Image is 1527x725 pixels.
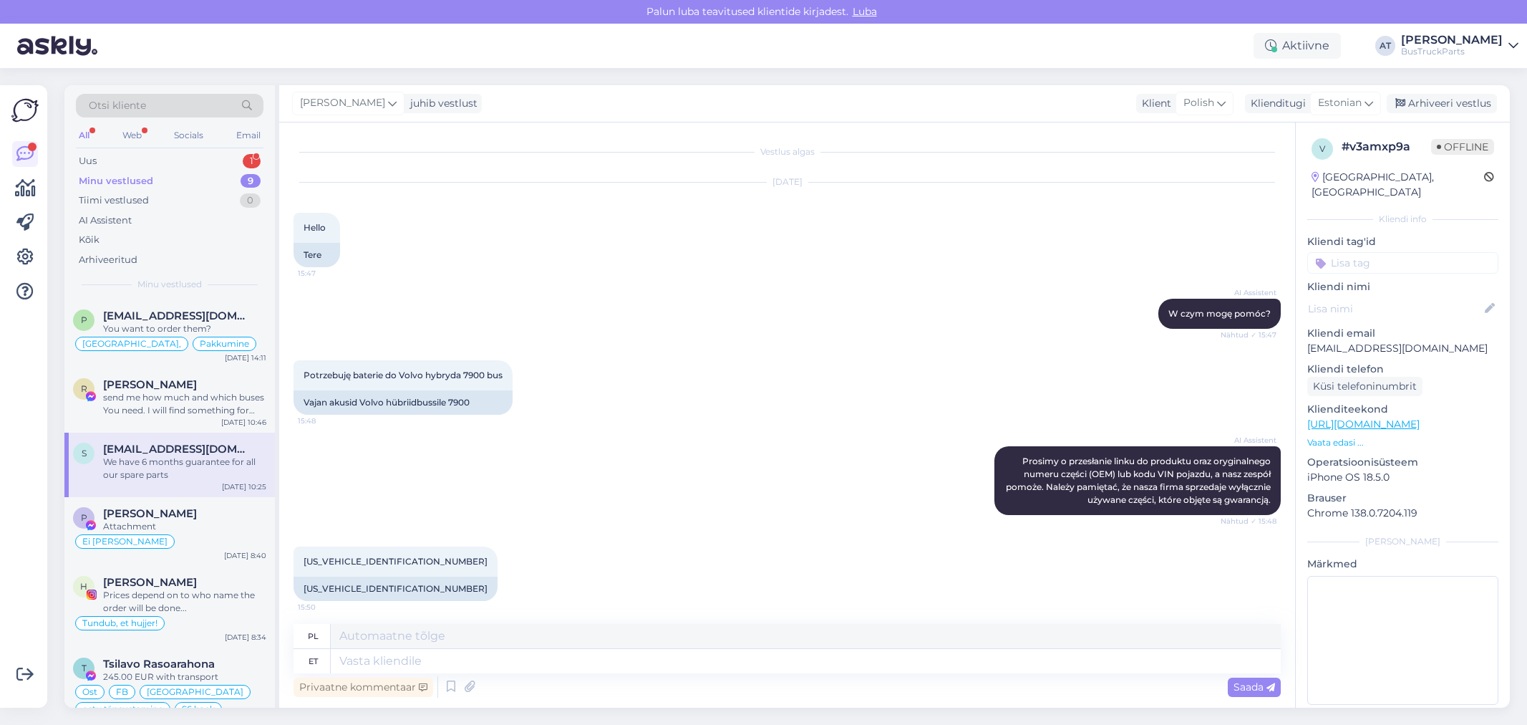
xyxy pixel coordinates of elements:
[82,619,157,628] span: Tundub, et hujjer!
[89,98,146,113] span: Otsi kliente
[1307,557,1498,572] p: Märkmed
[1307,213,1498,226] div: Kliendi info
[1342,138,1431,155] div: # v3amxp9a
[1221,516,1276,527] span: Nähtud ✓ 15:48
[1307,279,1498,294] p: Kliendi nimi
[308,624,319,648] div: pl
[1375,36,1395,56] div: AT
[1136,96,1171,111] div: Klient
[294,243,340,267] div: Tere
[103,443,252,456] span: szymonrafa134@gmail.com
[404,96,478,111] div: juhib vestlust
[1223,287,1276,298] span: AI Assistent
[103,322,266,335] div: You want to order them?
[298,602,352,613] span: 15:50
[1307,402,1498,417] p: Klienditeekond
[1307,377,1422,396] div: Küsi telefoninumbrit
[241,174,261,188] div: 9
[82,688,97,696] span: Ost
[79,213,132,228] div: AI Assistent
[1401,34,1503,46] div: [PERSON_NAME]
[1431,139,1494,155] span: Offline
[200,340,249,348] span: Pakkumine
[79,233,100,247] div: Kõik
[222,481,266,492] div: [DATE] 10:25
[298,416,352,426] span: 15:48
[81,383,87,394] span: R
[103,507,197,520] span: Peter Franzén
[304,556,488,567] span: [US_VEHICLE_IDENTIFICATION_NUMBER]
[82,705,163,714] span: ostu täpsustamine
[1245,96,1306,111] div: Klienditugi
[848,5,881,18] span: Luba
[103,456,266,481] div: We have 6 months guarantee for all our spare parts
[1307,418,1420,431] a: [URL][DOMAIN_NAME]
[304,370,503,380] span: Potrzebuję baterie do Volvo hybryda 7900 bus
[103,309,252,322] span: prestenergy@gmail.com
[1307,436,1498,449] p: Vaata edasi ...
[1401,46,1503,57] div: BusTruckParts
[225,632,266,643] div: [DATE] 8:34
[103,391,266,417] div: send me how much and which buses You need. I will find something for You
[224,550,266,561] div: [DATE] 8:40
[240,193,261,208] div: 0
[304,222,326,233] span: Hello
[1319,143,1325,154] span: v
[1307,506,1498,521] p: Chrome 138.0.7204.119
[79,174,153,188] div: Minu vestlused
[233,126,263,145] div: Email
[81,315,87,325] span: p
[1307,252,1498,274] input: Lisa tag
[103,378,197,391] span: Roman Skatskov
[82,340,181,348] span: [GEOGRAPHIC_DATA],
[1307,341,1498,356] p: [EMAIL_ADDRESS][DOMAIN_NAME]
[1387,94,1497,113] div: Arhiveeri vestlus
[225,352,266,363] div: [DATE] 14:11
[1233,681,1275,693] span: Saada
[103,671,266,683] div: 245.00 EUR with transport
[294,678,433,697] div: Privaatne kommentaar
[79,154,97,168] div: Uus
[309,649,318,673] div: et
[294,176,1281,188] div: [DATE]
[1318,95,1362,111] span: Estonian
[147,688,243,696] span: [GEOGRAPHIC_DATA]
[298,268,352,279] span: 15:47
[243,154,261,168] div: 1
[1307,326,1498,341] p: Kliendi email
[82,663,87,673] span: T
[1307,491,1498,506] p: Brauser
[1312,170,1484,200] div: [GEOGRAPHIC_DATA], [GEOGRAPHIC_DATA]
[79,193,149,208] div: Tiimi vestlused
[171,126,206,145] div: Socials
[116,688,128,696] span: FB
[294,390,513,415] div: Vajan akusid Volvo hübriidbussile 7900
[1223,435,1276,446] span: AI Assistent
[1221,330,1276,340] span: Nähtud ✓ 15:47
[1006,456,1273,505] span: Prosimy o przesłanie linku do produktu oraz oryginalnego numeru części (OEM) lub kodu VIN pojazdu...
[1307,535,1498,548] div: [PERSON_NAME]
[1401,34,1518,57] a: [PERSON_NAME]BusTruckParts
[82,537,168,546] span: Ei [PERSON_NAME]
[76,126,92,145] div: All
[1307,234,1498,249] p: Kliendi tag'id
[103,658,215,671] span: Tsilavo Rasoarahona
[137,278,202,291] span: Minu vestlused
[81,512,87,523] span: P
[221,417,266,428] div: [DATE] 10:46
[103,576,197,589] span: Hasanen amjed - حسنين أمجد
[1308,301,1482,317] input: Lisa nimi
[294,577,498,601] div: [US_VEHICLE_IDENTIFICATION_NUMBER]
[300,95,385,111] span: [PERSON_NAME]
[1307,362,1498,377] p: Kliendi telefon
[1183,95,1214,111] span: Polish
[82,448,87,458] span: s
[80,581,87,592] span: H
[1168,308,1271,319] span: W czym mogę pomóc?
[1307,470,1498,485] p: iPhone OS 18.5.0
[103,520,266,533] div: Attachment
[11,97,39,124] img: Askly Logo
[182,705,215,714] span: S6 back
[1307,455,1498,470] p: Operatsioonisüsteem
[1254,33,1341,59] div: Aktiivne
